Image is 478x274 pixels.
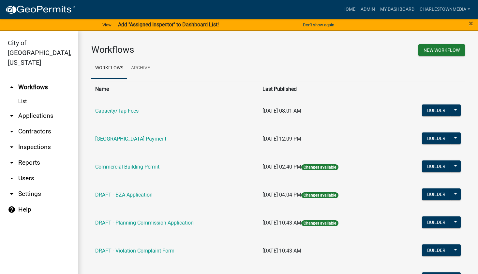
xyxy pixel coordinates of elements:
[422,216,451,228] button: Builder
[422,132,451,144] button: Builder
[469,20,473,27] button: Close
[8,174,16,182] i: arrow_drop_down
[262,164,301,170] span: [DATE] 02:40 PM
[262,136,301,142] span: [DATE] 12:09 PM
[300,20,337,30] button: Don't show again
[417,3,473,16] a: CharlestownMedia
[8,128,16,135] i: arrow_drop_down
[91,44,273,55] h3: Workflows
[469,19,473,28] span: ×
[301,192,338,198] span: Changes available
[418,44,465,56] button: New Workflow
[118,21,219,28] strong: Add "Assigned Inspector" to Dashboard List!
[8,159,16,167] i: arrow_drop_down
[95,164,159,170] a: Commercial Building Permit
[262,192,301,198] span: [DATE] 04:04 PM
[8,112,16,120] i: arrow_drop_down
[91,58,127,79] a: Workflows
[91,81,259,97] th: Name
[262,248,301,254] span: [DATE] 10:43 AM
[8,143,16,151] i: arrow_drop_down
[100,20,114,30] a: View
[95,108,139,114] a: Capacity/Tap Fees
[422,104,451,116] button: Builder
[422,188,451,200] button: Builder
[378,3,417,16] a: My Dashboard
[259,81,391,97] th: Last Published
[8,83,16,91] i: arrow_drop_up
[301,220,338,226] span: Changes available
[8,190,16,198] i: arrow_drop_down
[127,58,154,79] a: Archive
[301,164,338,170] span: Changes available
[95,220,194,226] a: DRAFT - Planning Commission Application
[340,3,358,16] a: Home
[358,3,378,16] a: Admin
[422,244,451,256] button: Builder
[95,136,166,142] a: [GEOGRAPHIC_DATA] Payment
[95,248,174,254] a: DRAFT - Violation Complaint Form
[8,206,16,213] i: help
[262,220,301,226] span: [DATE] 10:43 AM
[95,192,153,198] a: DRAFT - BZA Application
[262,108,301,114] span: [DATE] 08:01 AM
[422,160,451,172] button: Builder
